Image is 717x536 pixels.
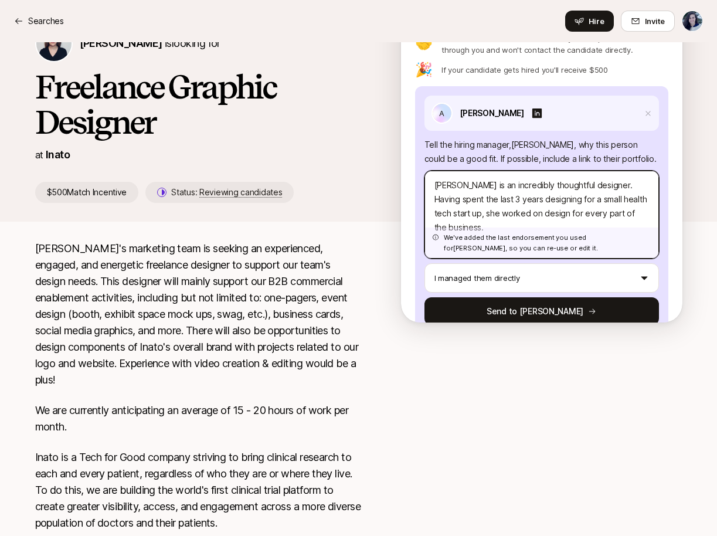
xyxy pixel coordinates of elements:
[415,37,433,51] p: 🤝
[35,449,363,531] p: Inato is a Tech for Good company striving to bring clinical research to each and every patient, r...
[35,147,43,162] p: at
[415,63,433,77] p: 🎉
[424,171,659,259] textarea: [PERSON_NAME] is an incredibly thoughtful designer. Having spent the last 3 years designing for a...
[621,11,675,32] button: Invite
[424,138,659,166] p: Tell the hiring manager, [PERSON_NAME] , why this person could be a good fit . If possible, inclu...
[424,297,659,325] button: Send to [PERSON_NAME]
[35,69,363,140] h1: Freelance Graphic Designer
[645,15,665,27] span: Invite
[171,185,282,199] p: Status:
[80,35,220,52] p: is looking for
[439,106,444,120] p: A
[444,232,651,253] p: We've added the last endorsement you used for [PERSON_NAME] , so you can re-use or edit it.
[565,11,614,32] button: Hire
[460,106,524,120] p: [PERSON_NAME]
[46,148,70,161] a: Inato
[28,14,64,28] p: Searches
[682,11,703,32] button: Barrie Tovar
[35,182,139,203] p: $500 Match Incentive
[589,15,604,27] span: Hire
[80,37,162,49] span: [PERSON_NAME]
[36,26,72,61] img: Jennifer Koch
[35,240,363,388] p: [PERSON_NAME]'s marketing team is seeking an experienced, engaged, and energetic freelance design...
[35,402,363,435] p: We are currently anticipating an average of 15 - 20 hours of work per month.
[441,64,608,76] p: If your candidate gets hired you'll receive $500
[682,11,702,31] img: Barrie Tovar
[199,187,282,198] span: Reviewing candidates
[441,32,668,56] p: If [PERSON_NAME] is interested, they will request an intro through you and won't contact the cand...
